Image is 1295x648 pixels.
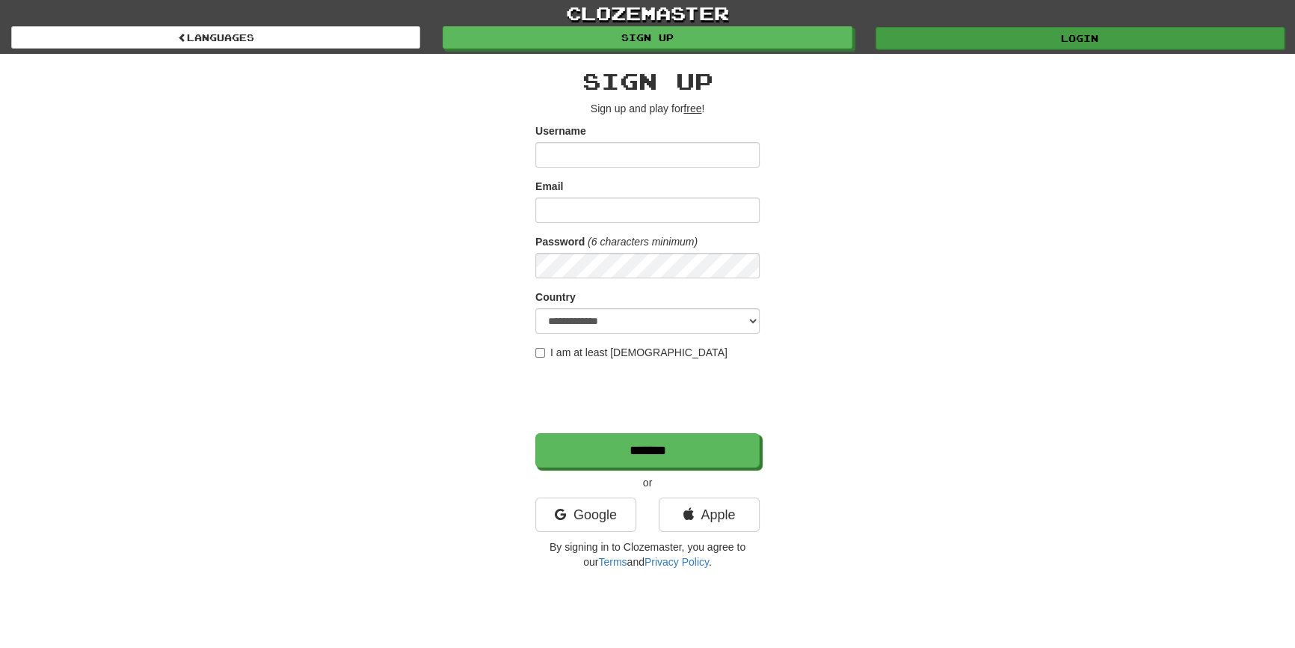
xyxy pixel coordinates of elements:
h2: Sign up [535,69,760,94]
input: I am at least [DEMOGRAPHIC_DATA] [535,348,545,358]
p: By signing in to Clozemaster, you agree to our and . [535,540,760,569]
iframe: reCAPTCHA [535,367,763,426]
label: Username [535,123,586,138]
label: I am at least [DEMOGRAPHIC_DATA] [535,345,728,360]
p: Sign up and play for ! [535,101,760,116]
a: Apple [659,498,760,532]
a: Privacy Policy [645,556,709,568]
a: Sign up [443,26,852,49]
a: Google [535,498,636,532]
label: Country [535,290,576,305]
a: Login [876,27,1285,49]
label: Email [535,179,563,194]
p: or [535,475,760,490]
a: Languages [11,26,420,49]
label: Password [535,234,585,249]
em: (6 characters minimum) [588,236,698,248]
u: free [683,103,701,114]
a: Terms [598,556,627,568]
